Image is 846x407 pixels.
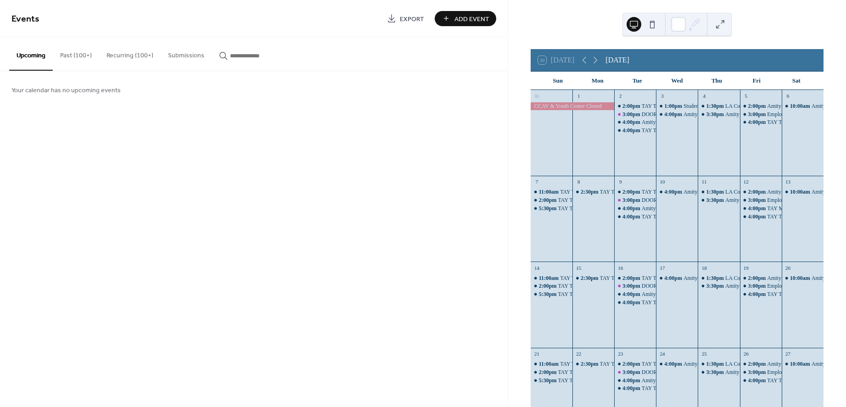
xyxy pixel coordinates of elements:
[614,299,656,307] div: TAY Table Talks
[622,102,642,110] span: 2:00pm
[698,111,740,118] div: Amity Cinema/Table Talks
[642,368,766,376] div: DOORS/CCAV Community Reentry Center Orientation
[558,377,594,385] div: TAY Table Talks
[684,111,741,118] div: Amity Tutoring With OSS
[614,290,656,298] div: Amity Tutoring With OSS
[698,274,740,282] div: LA County Library Mobile Unit at CCAV
[600,360,637,368] div: TAY Table Talks
[614,274,656,282] div: TAY Table Talks
[767,274,844,282] div: Amity Melody Waves Music Class
[560,188,597,196] div: TAY Table Talks
[642,360,678,368] div: TAY Table Talks
[748,282,768,290] span: 3:00pm
[531,377,572,385] div: TAY Table Talks
[622,368,642,376] span: 3:00pm
[767,360,844,368] div: Amity Melody Waves Music Class
[664,111,684,118] span: 4:00pm
[531,196,572,204] div: TAY Table Talks
[622,213,642,221] span: 4:00pm
[642,196,766,204] div: DOORS/CCAV Community Reentry Center Orientation
[767,377,804,385] div: TAY Table Talks
[740,377,782,385] div: TAY Table Talks
[767,102,844,110] div: Amity Melody Waves Music Class
[454,14,489,24] span: Add Event
[743,264,750,271] div: 19
[622,118,642,126] span: 4:00pm
[538,72,578,90] div: Sun
[748,118,768,126] span: 4:00pm
[700,351,707,357] div: 25
[740,213,782,221] div: TAY Table Talks
[642,111,766,118] div: DOORS/CCAV Community Reentry Center Orientation
[533,93,540,100] div: 31
[706,274,725,282] span: 1:30pm
[617,72,657,90] div: Tue
[539,205,558,212] span: 5:30pm
[698,282,740,290] div: Amity Cinema/Table Talks
[614,385,656,392] div: TAY Table Talks
[740,102,782,110] div: Amity Melody Waves Music Class
[614,377,656,385] div: Amity Tutoring With OSS
[558,368,594,376] div: TAY Table Talks
[784,93,791,100] div: 6
[560,274,597,282] div: TAY Table Talks
[743,93,750,100] div: 5
[617,264,624,271] div: 16
[740,290,782,298] div: TAY Table Talks
[11,10,39,28] span: Events
[740,360,782,368] div: Amity Melody Waves Music Class
[659,178,666,185] div: 10
[435,11,496,26] a: Add Event
[659,351,666,357] div: 24
[614,188,656,196] div: TAY Table Talks
[614,213,656,221] div: TAY Table Talks
[684,274,741,282] div: Amity Tutoring With OSS
[656,360,698,368] div: Amity Tutoring With OSS
[531,205,572,212] div: TAY Table Talks
[737,72,777,90] div: Fri
[656,102,698,110] div: Student Parent Success Day 2025
[558,290,594,298] div: TAY Table Talks
[740,205,782,212] div: TAY Movie Night
[558,196,594,204] div: TAY Table Talks
[656,188,698,196] div: Amity Tutoring With OSS
[642,102,678,110] div: TAY Table Talks
[614,368,656,376] div: DOORS/CCAV Community Reentry Center Orientation
[706,282,725,290] span: 3:30pm
[614,111,656,118] div: DOORS/CCAV Community Reentry Center Orientation
[614,196,656,204] div: DOORS/CCAV Community Reentry Center Orientation
[539,282,558,290] span: 2:00pm
[617,178,624,185] div: 9
[622,188,642,196] span: 2:00pm
[698,196,740,204] div: Amity Cinema/Table Talks
[642,127,678,134] div: TAY Table Talks
[581,274,600,282] span: 2:30pm
[782,274,824,282] div: Amity: Let's Go Dance Class
[614,282,656,290] div: DOORS/CCAV Community Reentry Center Orientation
[622,205,642,212] span: 4:00pm
[622,196,642,204] span: 3:00pm
[782,360,824,368] div: Amity: Let's Go Dance Class
[642,377,700,385] div: Amity Tutoring With OSS
[706,102,725,110] span: 1:30pm
[743,351,750,357] div: 26
[622,360,642,368] span: 2:00pm
[531,282,572,290] div: TAY Table Talks
[767,196,843,204] div: Employment Readiness Workshop
[560,360,597,368] div: TAY Table Talks
[748,274,768,282] span: 2:00pm
[575,93,582,100] div: 1
[748,102,768,110] span: 2:00pm
[533,178,540,185] div: 7
[614,118,656,126] div: Amity Tutoring With OSS
[657,72,697,90] div: Wed
[767,118,804,126] div: TAY Table Talks
[725,368,784,376] div: Amity Cinema/Table Talks
[664,188,684,196] span: 4:00pm
[600,274,637,282] div: TAY Table Talks
[539,368,558,376] span: 2:00pm
[539,274,560,282] span: 11:00am
[748,205,768,212] span: 4:00pm
[656,111,698,118] div: Amity Tutoring With OSS
[622,127,642,134] span: 4:00pm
